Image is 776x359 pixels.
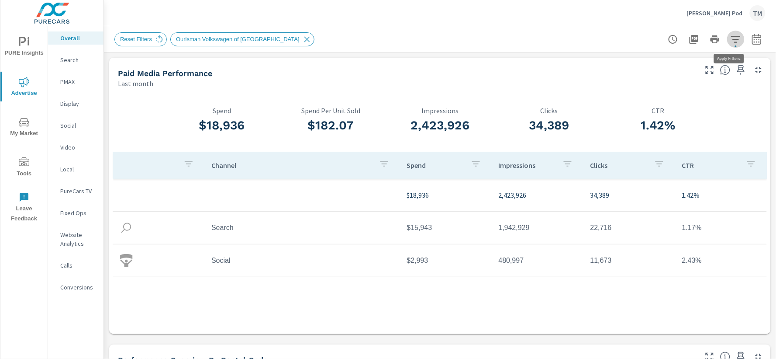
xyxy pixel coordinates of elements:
[590,190,668,200] p: 34,389
[115,36,157,42] span: Reset Filters
[499,161,555,170] p: Impressions
[407,161,464,170] p: Spend
[276,118,386,133] h3: $182.07
[48,259,103,272] div: Calls
[682,161,739,170] p: CTR
[492,217,583,239] td: 1,942,929
[118,78,153,89] p: Last month
[48,141,103,154] div: Video
[3,77,45,98] span: Advertise
[706,31,724,48] button: Print Report
[120,254,133,267] img: icon-social.svg
[752,63,766,77] button: Minimize Widget
[675,250,767,272] td: 2.43%
[60,230,97,248] p: Website Analytics
[171,36,305,42] span: Ourisman Volkswagen of [GEOGRAPHIC_DATA]
[499,190,576,200] p: 2,423,926
[48,185,103,198] div: PureCars TV
[400,217,492,239] td: $15,943
[583,250,675,272] td: 11,673
[60,121,97,130] p: Social
[120,221,133,234] img: icon-search.svg
[675,217,767,239] td: 1.17%
[60,77,97,86] p: PMAX
[682,190,760,200] p: 1.42%
[48,31,103,45] div: Overall
[118,69,212,78] h5: Paid Media Performance
[685,31,703,48] button: "Export Report to PDF"
[60,165,97,174] p: Local
[204,217,400,239] td: Search
[48,119,103,132] div: Social
[60,261,97,270] p: Calls
[60,187,97,195] p: PureCars TV
[48,281,103,294] div: Conversions
[211,161,372,170] p: Channel
[60,143,97,152] p: Video
[48,75,103,88] div: PMAX
[48,163,103,176] div: Local
[750,5,766,21] div: TM
[407,190,485,200] p: $18,936
[604,107,713,115] p: CTR
[60,283,97,292] p: Conversions
[386,107,495,115] p: Impressions
[604,118,713,133] h3: 1.42%
[494,107,604,115] p: Clicks
[204,250,400,272] td: Social
[3,117,45,139] span: My Market
[734,63,748,77] span: Save this to your personalized report
[583,217,675,239] td: 22,716
[48,228,103,250] div: Website Analytics
[3,37,45,58] span: PURE Insights
[276,107,386,115] p: Spend Per Unit Sold
[494,118,604,133] h3: 34,389
[3,157,45,179] span: Tools
[170,32,314,46] div: Ourisman Volkswagen of [GEOGRAPHIC_DATA]
[60,34,97,42] p: Overall
[48,206,103,220] div: Fixed Ops
[492,250,583,272] td: 480,997
[60,56,97,64] p: Search
[48,53,103,66] div: Search
[60,99,97,108] p: Display
[167,107,276,115] p: Spend
[3,192,45,224] span: Leave Feedback
[48,97,103,110] div: Display
[386,118,495,133] h3: 2,423,926
[590,161,647,170] p: Clicks
[114,32,167,46] div: Reset Filters
[687,9,743,17] p: [PERSON_NAME] Pod
[167,118,276,133] h3: $18,936
[0,26,48,227] div: nav menu
[60,209,97,217] p: Fixed Ops
[400,250,492,272] td: $2,993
